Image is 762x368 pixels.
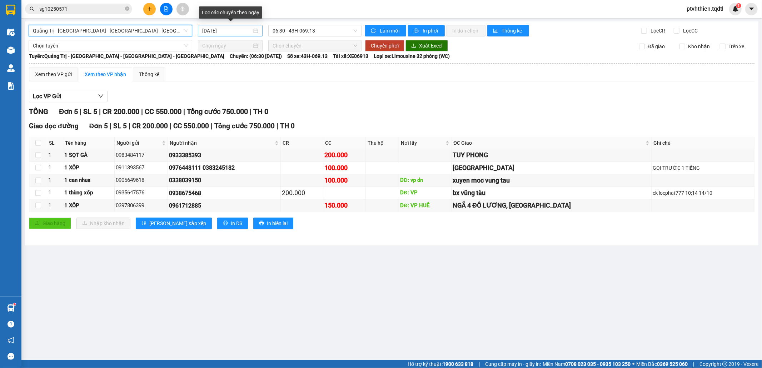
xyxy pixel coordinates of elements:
span: Số xe: 43H-069.13 [287,52,328,60]
button: Lọc VP Gửi [29,91,108,102]
span: close-circle [125,6,129,13]
span: [PERSON_NAME] sắp xếp [149,219,206,227]
div: 0338039150 [169,176,279,185]
div: DĐ: VP [400,189,450,197]
span: 06:30 - 43H-069.13 [273,25,357,36]
span: Lọc CC [681,27,699,35]
button: bar-chartThống kê [487,25,529,36]
img: warehouse-icon [7,29,15,36]
th: SL [47,137,63,149]
button: printerIn biên lai [253,218,293,229]
div: 0983484117 [116,151,166,160]
span: Làm mới [380,27,400,35]
span: | [479,360,480,368]
span: | [183,107,185,116]
span: ⚪️ [632,363,634,365]
span: | [693,360,694,368]
span: Hỗ trợ kỹ thuật: [408,360,473,368]
span: sync [371,28,377,34]
div: DĐ: vp dn [400,176,450,185]
button: Chuyển phơi [365,40,404,51]
span: TH 0 [253,107,268,116]
button: sort-ascending[PERSON_NAME] sắp xếp [136,218,212,229]
button: file-add [160,3,173,15]
span: Thống kê [502,27,523,35]
span: Loại xe: Limousine 32 phòng (WC) [374,52,450,60]
div: 150.000 [324,200,364,210]
div: 0976448111 0383245182 [169,163,279,172]
div: 1 [48,202,62,210]
span: printer [223,220,228,226]
span: Quảng Trị - Huế - Đà Nẵng - Vũng Tàu [33,25,188,36]
span: Người nhận [170,139,273,147]
img: solution-icon [7,82,15,90]
span: Lọc VP Gửi [33,92,61,101]
span: | [110,122,111,130]
div: GỌI TRƯỚC 1 TIẾNG [653,164,753,172]
div: 1 [48,189,62,197]
span: Người gửi [116,139,160,147]
button: downloadXuất Excel [405,40,448,51]
span: ĐC Giao [453,139,644,147]
div: DĐ: VP HUẾ [400,202,450,210]
th: CR [281,137,323,149]
span: | [99,107,101,116]
div: 1 SỌT GÀ [64,151,113,160]
div: Thống kê [139,70,159,78]
span: copyright [722,362,727,367]
div: 0397806399 [116,202,166,210]
div: 100.000 [324,163,364,173]
span: | [277,122,278,130]
div: 1 [48,176,62,185]
button: caret-down [745,3,758,15]
span: CC 550.000 [173,122,209,130]
span: notification [8,337,14,344]
button: aim [176,3,189,15]
span: plus [147,6,152,11]
span: Trên xe [726,43,747,50]
img: warehouse-icon [7,304,15,312]
div: xuyen moc vung tau [453,175,650,185]
th: Thu hộ [366,137,399,149]
span: close-circle [125,6,129,11]
div: 200.000 [282,188,322,198]
div: 0933385393 [169,151,279,160]
strong: 0708 023 035 - 0935 103 250 [565,361,631,367]
span: | [170,122,171,130]
span: Tổng cước 750.000 [214,122,275,130]
span: Đã giao [645,43,668,50]
span: Tổng cước 750.000 [187,107,248,116]
strong: 1900 633 818 [443,361,473,367]
input: 14/10/2025 [202,27,252,35]
div: Xem theo VP nhận [85,70,126,78]
div: 1 XỐP [64,164,113,172]
span: Chuyến: (06:30 [DATE]) [230,52,282,60]
span: Miền Bắc [636,360,688,368]
div: 1 [48,164,62,172]
div: 0935647576 [116,189,166,197]
div: Xem theo VP gửi [35,70,72,78]
img: warehouse-icon [7,64,15,72]
span: question-circle [8,321,14,328]
div: 1 thùng xốp [64,189,113,197]
span: Giao dọc đường [29,122,79,130]
div: 200.000 [324,150,364,160]
div: Lọc các chuyến theo ngày [199,6,262,19]
span: bar-chart [493,28,499,34]
button: In đơn chọn [447,25,485,36]
div: TUY PHONG [453,150,650,160]
span: 1 [737,3,740,8]
span: SL 5 [113,122,127,130]
span: Cung cấp máy in - giấy in: [485,360,541,368]
span: sort-ascending [141,220,146,226]
img: logo-vxr [6,5,15,15]
th: Ghi chú [652,137,754,149]
img: icon-new-feature [732,6,739,12]
span: CC 550.000 [145,107,181,116]
span: Miền Nam [543,360,631,368]
span: search [30,6,35,11]
span: | [129,122,130,130]
div: 1 can nhua [64,176,113,185]
span: Nơi lấy [401,139,444,147]
span: file-add [164,6,169,11]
